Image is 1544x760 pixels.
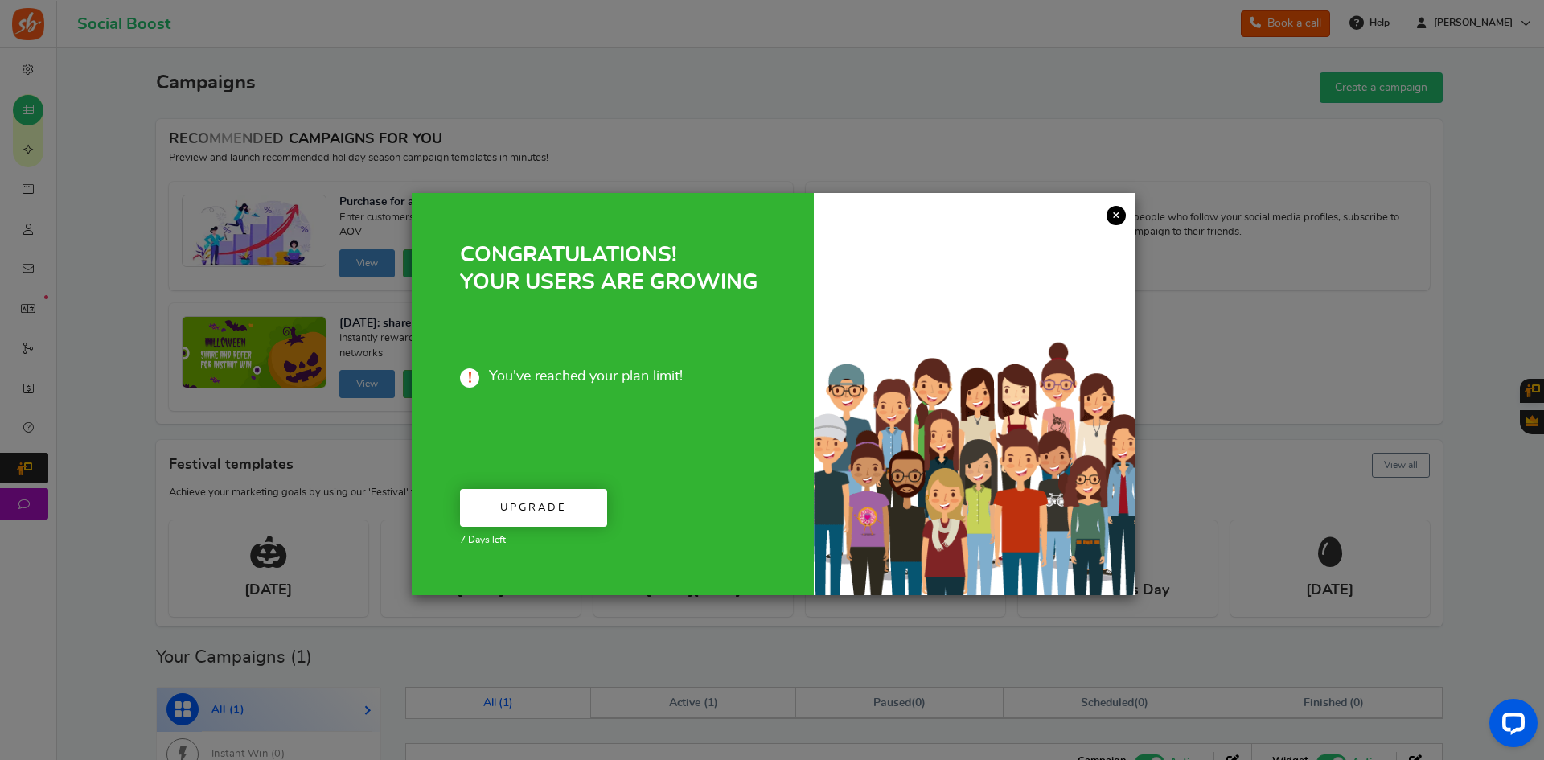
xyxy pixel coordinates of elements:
a: × [1107,206,1126,225]
img: Increased users [814,273,1135,595]
span: CONGRATULATIONS! YOUR USERS ARE GROWING [460,244,758,294]
iframe: LiveChat chat widget [1476,692,1544,760]
span: Upgrade [500,503,567,513]
span: 7 Days left [460,535,506,544]
a: Upgrade [460,489,607,527]
span: You've reached your plan limit! [460,368,766,386]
